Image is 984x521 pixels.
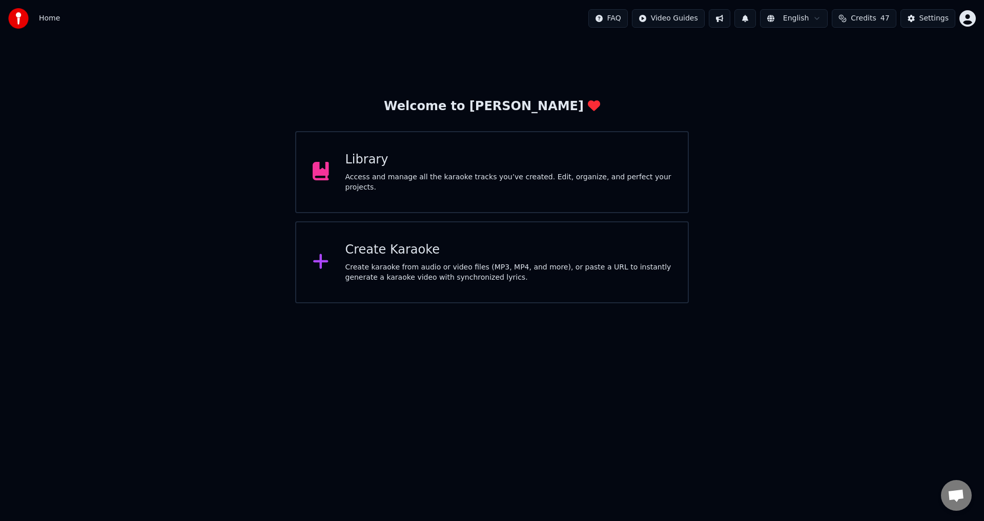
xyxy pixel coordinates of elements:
button: Video Guides [632,9,705,28]
div: Welcome to [PERSON_NAME] [384,98,600,115]
div: Settings [919,13,949,24]
div: Create Karaoke [345,242,672,258]
a: Open chat [941,480,972,511]
nav: breadcrumb [39,13,60,24]
button: Credits47 [832,9,896,28]
img: youka [8,8,29,29]
div: Library [345,152,672,168]
div: Create karaoke from audio or video files (MP3, MP4, and more), or paste a URL to instantly genera... [345,262,672,283]
span: Home [39,13,60,24]
button: FAQ [588,9,628,28]
span: 47 [880,13,890,24]
div: Access and manage all the karaoke tracks you’ve created. Edit, organize, and perfect your projects. [345,172,672,193]
span: Credits [851,13,876,24]
button: Settings [900,9,955,28]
